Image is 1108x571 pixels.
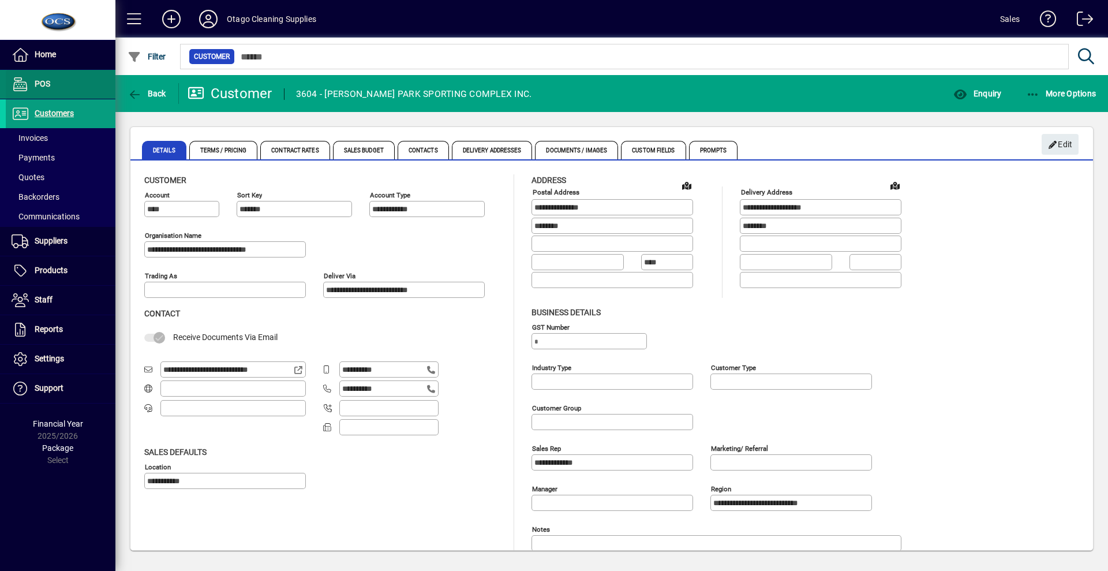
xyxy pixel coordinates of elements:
[1026,89,1096,98] span: More Options
[6,315,115,344] a: Reports
[35,295,53,304] span: Staff
[532,323,570,331] mat-label: GST Number
[12,192,59,201] span: Backorders
[677,176,696,195] a: View on map
[532,484,557,492] mat-label: Manager
[532,444,561,452] mat-label: Sales rep
[237,191,262,199] mat-label: Sort key
[535,141,618,159] span: Documents / Images
[35,266,68,275] span: Products
[35,383,63,393] span: Support
[333,141,395,159] span: Sales Budget
[953,89,1001,98] span: Enquiry
[324,272,355,280] mat-label: Deliver via
[145,191,170,199] mat-label: Account
[125,83,169,104] button: Back
[621,141,686,159] span: Custom Fields
[886,176,904,195] a: View on map
[142,141,186,159] span: Details
[145,232,201,240] mat-label: Organisation name
[12,173,44,182] span: Quotes
[6,345,115,374] a: Settings
[1042,134,1079,155] button: Edit
[1068,2,1094,40] a: Logout
[689,141,738,159] span: Prompts
[42,443,73,453] span: Package
[532,525,550,533] mat-label: Notes
[6,40,115,69] a: Home
[125,46,169,67] button: Filter
[6,128,115,148] a: Invoices
[145,462,171,471] mat-label: Location
[6,227,115,256] a: Suppliers
[711,484,731,492] mat-label: Region
[153,9,190,29] button: Add
[532,363,571,371] mat-label: Industry type
[189,141,258,159] span: Terms / Pricing
[227,10,316,28] div: Otago Cleaning Supplies
[6,187,115,207] a: Backorders
[6,70,115,99] a: POS
[6,167,115,187] a: Quotes
[35,354,64,363] span: Settings
[6,256,115,285] a: Products
[128,89,166,98] span: Back
[1048,135,1073,154] span: Edit
[35,50,56,59] span: Home
[711,444,768,452] mat-label: Marketing/ Referral
[128,52,166,61] span: Filter
[6,286,115,315] a: Staff
[1000,10,1020,28] div: Sales
[1031,2,1057,40] a: Knowledge Base
[950,83,1004,104] button: Enquiry
[532,404,581,412] mat-label: Customer group
[531,176,566,185] span: Address
[35,324,63,334] span: Reports
[35,236,68,245] span: Suppliers
[452,141,533,159] span: Delivery Addresses
[144,176,186,185] span: Customer
[144,309,180,318] span: Contact
[188,84,272,103] div: Customer
[260,141,330,159] span: Contract Rates
[531,308,601,317] span: Business details
[12,212,80,221] span: Communications
[144,447,207,457] span: Sales defaults
[173,333,278,342] span: Receive Documents Via Email
[398,141,449,159] span: Contacts
[6,207,115,226] a: Communications
[145,272,177,280] mat-label: Trading as
[296,85,532,103] div: 3604 - [PERSON_NAME] PARK SPORTING COMPLEX INC.
[115,83,179,104] app-page-header-button: Back
[194,51,230,62] span: Customer
[12,153,55,162] span: Payments
[190,9,227,29] button: Profile
[1023,83,1099,104] button: More Options
[35,109,74,118] span: Customers
[12,133,48,143] span: Invoices
[711,363,756,371] mat-label: Customer type
[6,374,115,403] a: Support
[6,148,115,167] a: Payments
[33,419,83,428] span: Financial Year
[35,79,50,88] span: POS
[370,191,410,199] mat-label: Account Type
